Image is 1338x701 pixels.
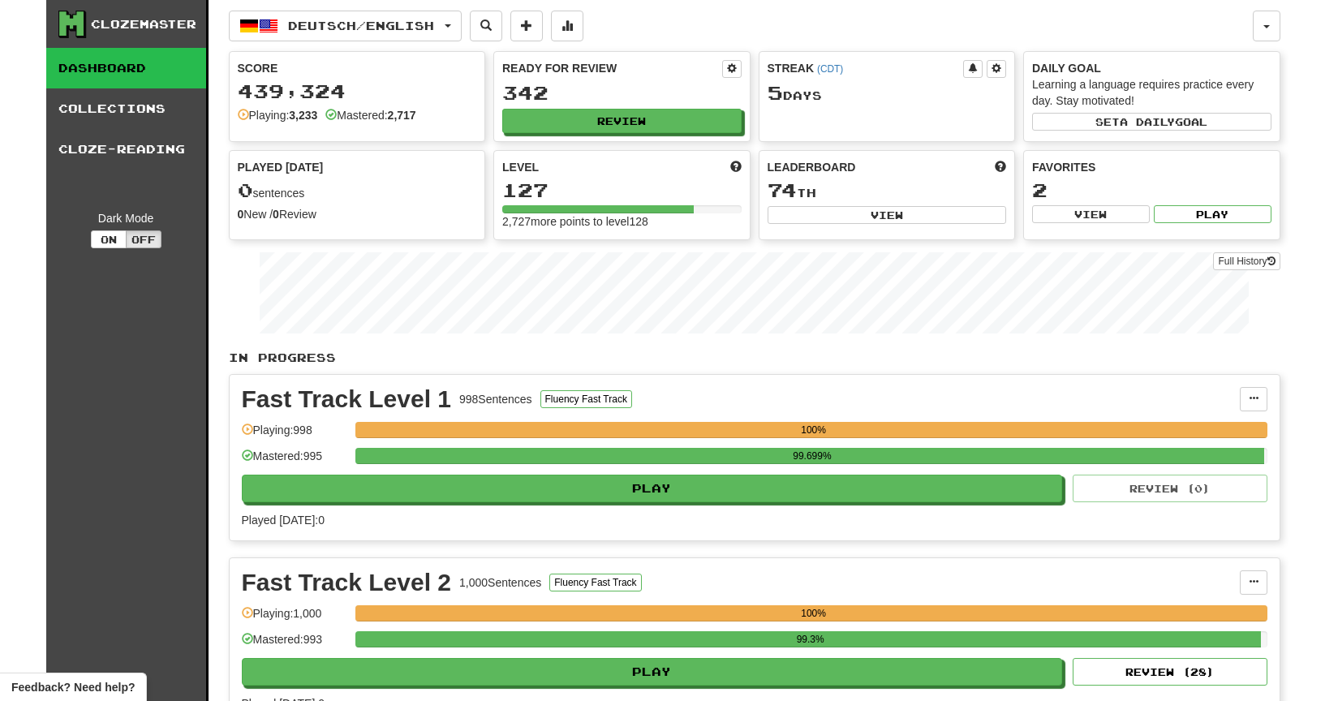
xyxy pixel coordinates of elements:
[229,350,1280,366] p: In Progress
[46,129,206,170] a: Cloze-Reading
[238,206,477,222] div: New / Review
[1120,116,1175,127] span: a daily
[126,230,161,248] button: Off
[817,63,843,75] a: (CDT)
[459,574,541,591] div: 1,000 Sentences
[238,208,244,221] strong: 0
[1032,113,1271,131] button: Seta dailygoal
[768,81,783,104] span: 5
[470,11,502,41] button: Search sentences
[730,159,742,175] span: Score more points to level up
[242,475,1063,502] button: Play
[238,60,477,76] div: Score
[242,448,347,475] div: Mastered: 995
[1154,205,1271,223] button: Play
[238,81,477,101] div: 439,324
[502,109,742,133] button: Review
[502,83,742,103] div: 342
[549,574,641,591] button: Fluency Fast Track
[1073,475,1267,502] button: Review (0)
[360,605,1267,621] div: 100%
[459,391,532,407] div: 998 Sentences
[242,387,452,411] div: Fast Track Level 1
[502,213,742,230] div: 2,727 more points to level 128
[325,107,415,123] div: Mastered:
[551,11,583,41] button: More stats
[1032,60,1271,76] div: Daily Goal
[288,19,434,32] span: Deutsch / English
[360,448,1264,464] div: 99.699%
[360,422,1267,438] div: 100%
[502,60,722,76] div: Ready for Review
[229,11,462,41] button: Deutsch/English
[46,48,206,88] a: Dashboard
[540,390,632,408] button: Fluency Fast Track
[242,605,347,632] div: Playing: 1,000
[238,178,253,201] span: 0
[768,159,856,175] span: Leaderboard
[360,631,1261,647] div: 99.3%
[1073,658,1267,686] button: Review (28)
[1032,180,1271,200] div: 2
[1032,205,1150,223] button: View
[289,109,317,122] strong: 3,233
[768,83,1007,104] div: Day s
[242,570,452,595] div: Fast Track Level 2
[242,658,1063,686] button: Play
[502,159,539,175] span: Level
[46,88,206,129] a: Collections
[1032,159,1271,175] div: Favorites
[238,159,324,175] span: Played [DATE]
[768,178,797,201] span: 74
[768,180,1007,201] div: th
[768,206,1007,224] button: View
[242,631,347,658] div: Mastered: 993
[388,109,416,122] strong: 2,717
[1032,76,1271,109] div: Learning a language requires practice every day. Stay motivated!
[768,60,964,76] div: Streak
[91,16,196,32] div: Clozemaster
[242,422,347,449] div: Playing: 998
[242,514,325,527] span: Played [DATE]: 0
[58,210,194,226] div: Dark Mode
[91,230,127,248] button: On
[11,679,135,695] span: Open feedback widget
[238,180,477,201] div: sentences
[1213,252,1280,270] a: Full History
[510,11,543,41] button: Add sentence to collection
[995,159,1006,175] span: This week in points, UTC
[502,180,742,200] div: 127
[238,107,318,123] div: Playing:
[273,208,279,221] strong: 0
